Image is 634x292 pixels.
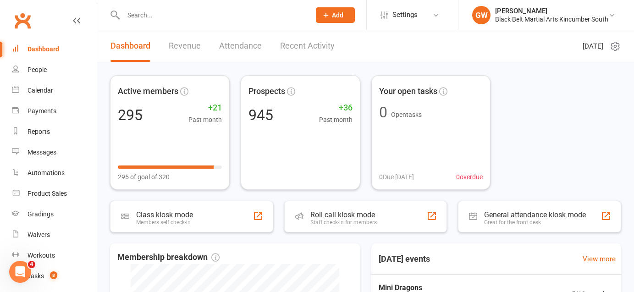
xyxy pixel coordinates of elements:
[583,41,603,52] span: [DATE]
[11,9,34,32] a: Clubworx
[117,251,220,264] span: Membership breakdown
[28,210,54,218] div: Gradings
[28,87,53,94] div: Calendar
[379,172,414,182] span: 0 Due [DATE]
[169,30,201,62] a: Revenue
[121,9,304,22] input: Search...
[28,261,35,268] span: 4
[12,80,97,101] a: Calendar
[12,101,97,121] a: Payments
[136,210,193,219] div: Class kiosk mode
[484,219,586,226] div: Great for the front desk
[188,115,222,125] span: Past month
[316,7,355,23] button: Add
[12,163,97,183] a: Automations
[280,30,335,62] a: Recent Activity
[28,190,67,197] div: Product Sales
[9,261,31,283] iframe: Intercom live chat
[379,85,437,98] span: Your open tasks
[118,172,170,182] span: 295 of goal of 320
[495,15,608,23] div: Black Belt Martial Arts Kincumber South
[188,101,222,115] span: +21
[136,219,193,226] div: Members self check-in
[28,169,65,176] div: Automations
[12,60,97,80] a: People
[319,115,353,125] span: Past month
[219,30,262,62] a: Attendance
[28,149,56,156] div: Messages
[371,251,437,267] h3: [DATE] events
[118,85,178,98] span: Active members
[28,45,59,53] div: Dashboard
[28,231,50,238] div: Waivers
[110,30,150,62] a: Dashboard
[310,210,377,219] div: Roll call kiosk mode
[495,7,608,15] div: [PERSON_NAME]
[583,253,616,264] a: View more
[392,5,418,25] span: Settings
[12,39,97,60] a: Dashboard
[12,225,97,245] a: Waivers
[12,183,97,204] a: Product Sales
[28,66,47,73] div: People
[118,108,143,122] div: 295
[28,272,44,280] div: Tasks
[12,121,97,142] a: Reports
[319,101,353,115] span: +36
[12,266,97,286] a: Tasks 8
[391,111,422,118] span: Open tasks
[332,11,343,19] span: Add
[248,85,285,98] span: Prospects
[456,172,483,182] span: 0 overdue
[379,105,387,120] div: 0
[12,142,97,163] a: Messages
[50,271,57,279] span: 8
[472,6,491,24] div: GW
[28,252,55,259] div: Workouts
[310,219,377,226] div: Staff check-in for members
[484,210,586,219] div: General attendance kiosk mode
[12,245,97,266] a: Workouts
[28,107,56,115] div: Payments
[12,204,97,225] a: Gradings
[248,108,273,122] div: 945
[28,128,50,135] div: Reports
